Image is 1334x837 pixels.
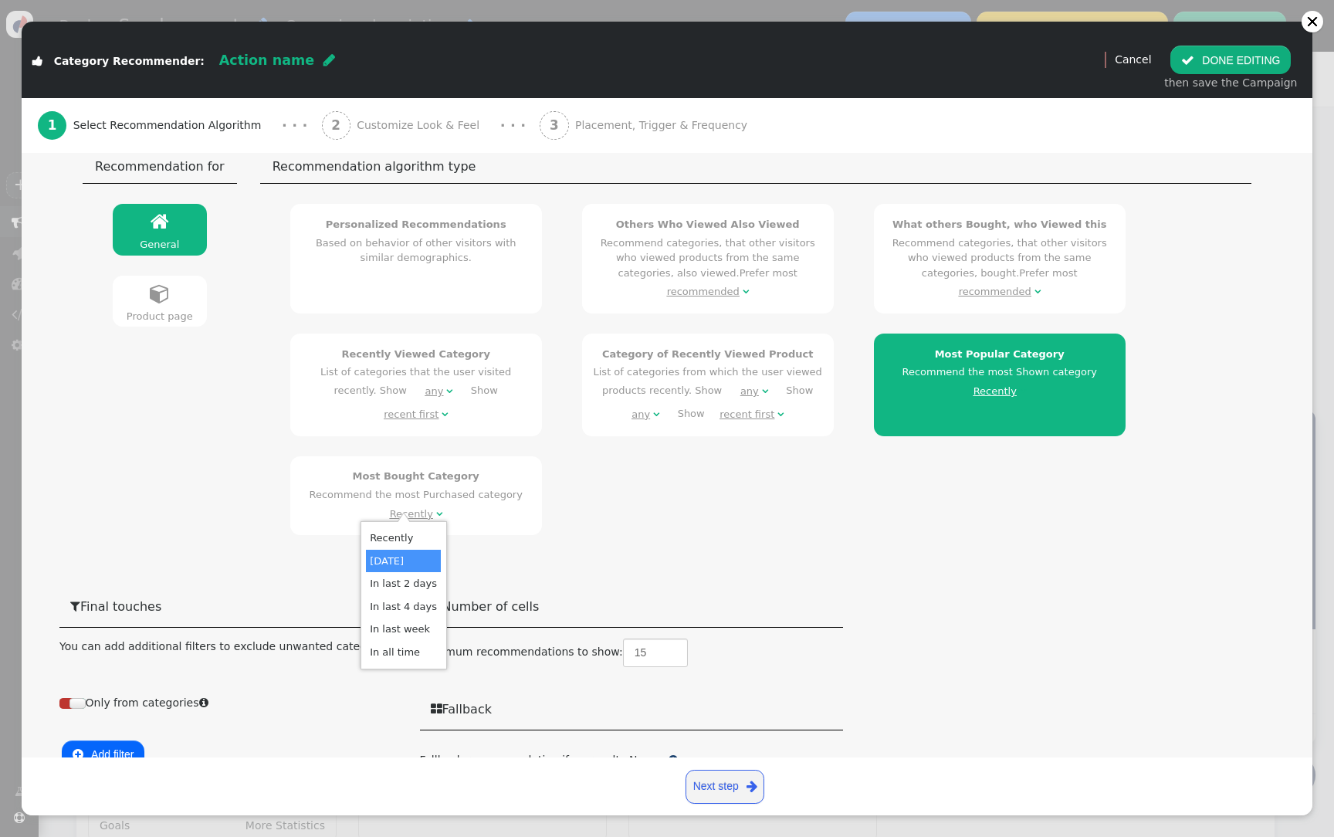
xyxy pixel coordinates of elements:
[436,509,442,519] span: 
[300,347,532,426] div: List of categories that the user visited recently. Show Show
[943,267,1077,297] span: Prefer most
[300,217,532,232] h4: Personalized Recommendations
[592,217,824,303] div: Recommend categories, that other visitors who viewed products from the same categories, also viewed.
[959,284,1031,300] div: recommended
[323,53,335,67] span: 
[874,334,1126,436] a: Most Popular CategoryRecommend the most Shown category Recently 
[747,777,757,796] span: 
[592,347,824,362] h4: Category of Recently Viewed Product
[73,117,268,134] span: Select Recommendation Algorithm
[59,696,212,709] label: Only from categories
[199,697,208,708] span: 
[592,347,824,426] div: List of categories from which the user viewed products recently. Show Show Show
[884,217,1116,303] div: Recommend categories, that other visitors who viewed products from the same categories, bought.
[54,55,205,67] span: Category Recommender:
[384,407,438,422] div: recent first
[366,595,441,618] td: In last 4 days
[70,599,161,614] span: Final touches
[540,98,782,153] a: 3 Placement, Trigger & Frequency
[669,752,678,768] a: 
[83,150,237,184] td: Recommendation for
[290,456,542,536] a: Most Bought CategoryRecommend the most Purchased category Recently 
[884,217,1116,232] h4: What others Bought, who Viewed this
[582,334,834,436] a: Category of Recently Viewed ProductList of categories from which the user viewed products recentl...
[73,748,83,761] span: 
[431,703,442,715] span: 
[366,550,441,573] td: [DATE]
[322,98,540,153] a: 2 Customize Look & Feel · · ·
[300,469,532,525] div: Recommend the most Purchased category
[431,702,492,717] span: Fallback
[366,572,441,595] td: In last 2 days
[1115,53,1151,66] a: Cancel
[575,117,754,134] span: Placement, Trigger & Frequency
[290,204,542,313] a: Personalized RecommendationsBased on behavior of other visitors with similar demographics.
[1170,46,1291,73] button: DONE EDITING
[686,770,764,804] a: Next step
[592,217,824,232] h4: Others Who Viewed Also Viewed
[653,409,659,419] span: 
[629,752,658,768] div: None
[425,384,443,399] div: any
[652,267,797,297] span: Prefer most
[1181,54,1194,66] span: 
[260,150,1251,184] td: Recommendation algorithm type
[667,284,740,300] div: recommended
[70,600,80,612] span: 
[366,527,441,550] td: Recently
[550,117,559,133] b: 3
[777,409,784,419] span: 
[219,53,314,68] span: Action name
[300,469,532,484] h4: Most Bought Category
[669,754,678,765] span: 
[390,507,433,522] div: Recently
[420,741,844,768] div: Fallback recommendation if no results:
[151,212,169,232] span: 
[300,217,532,265] div: Based on behavior of other visitors with similar demographics.
[113,204,207,255] a:  General
[762,386,768,396] span: 
[740,384,759,399] div: any
[150,283,170,303] span: 
[113,276,207,327] a:  Product page
[119,309,201,324] div: Product page
[973,384,1017,399] div: Recently
[442,409,448,419] span: 
[282,115,307,136] div: · · ·
[62,740,144,768] button: Add filter
[331,117,340,133] b: 2
[38,98,322,153] a: 1 Select Recommendation Algorithm · · ·
[884,347,1116,403] div: Recommend the most Shown category
[119,237,201,252] div: General
[874,204,1126,313] a: What others Bought, who Viewed thisRecommend categories, that other visitors who viewed products ...
[300,347,532,362] h4: Recently Viewed Category
[366,641,441,664] td: In all time
[59,639,397,655] div: You can add additional filters to exclude unwanted categories.
[1034,286,1041,297] span: 
[32,56,42,66] span: 
[719,407,774,422] div: recent first
[290,334,542,436] a: Recently Viewed CategoryList of categories that the user visited recently. Show any  Show recent...
[357,117,486,134] span: Customize Look & Feel
[48,117,57,133] b: 1
[631,407,650,422] div: any
[884,347,1116,362] h4: Most Popular Category
[500,115,526,136] div: · · ·
[1020,386,1026,396] span: 
[446,386,452,396] span: 
[1164,75,1297,91] div: then save the Campaign
[366,618,441,641] td: In last week
[431,599,540,614] span: Number of cells
[582,204,834,313] a: Others Who Viewed Also ViewedRecommend categories, that other visitors who viewed products from t...
[743,286,749,297] span: 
